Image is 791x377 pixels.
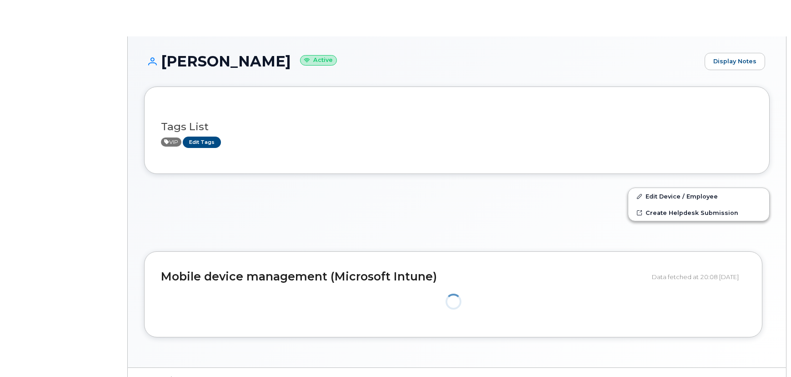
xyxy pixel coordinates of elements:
[183,137,221,148] a: Edit Tags
[705,53,765,70] a: Display Notes
[161,121,753,132] h3: Tags List
[161,270,645,283] h2: Mobile device management (Microsoft Intune)
[144,53,700,69] h1: [PERSON_NAME]
[161,138,181,147] span: Active
[628,188,769,204] a: Edit Device / Employee
[652,268,746,285] div: Data fetched at 20:08 [DATE]
[300,55,337,66] small: Active
[628,204,769,221] a: Create Helpdesk Submission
